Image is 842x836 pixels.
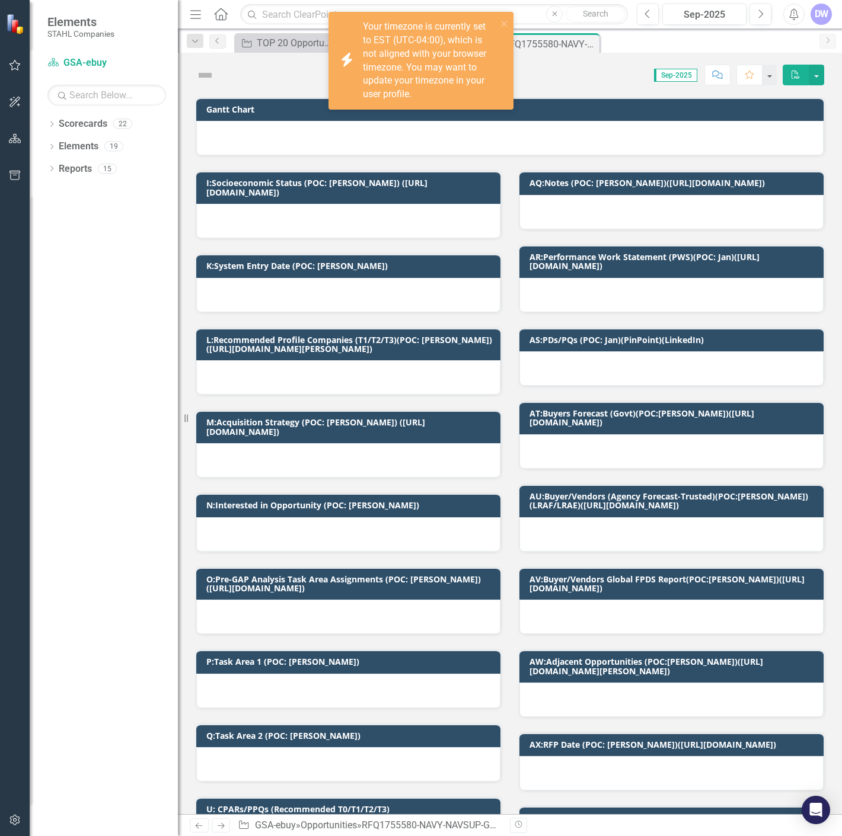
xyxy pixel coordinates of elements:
button: DW [811,4,832,25]
h3: AT:Buyers Forecast (Govt)(POC:[PERSON_NAME])([URL][DOMAIN_NAME]) [530,409,818,427]
h3: O:Pre-GAP Analysis Task Area Assignments (POC: [PERSON_NAME])([URL][DOMAIN_NAME]) [206,575,495,593]
div: TOP 20 Opportunities ([DATE] Process) [257,36,335,50]
h3: L:Recommended Profile Companies (T1/T2/T3)(POC: [PERSON_NAME])([URL][DOMAIN_NAME][PERSON_NAME]) [206,335,495,354]
h3: U: CPARs/PPQs (Recommended T0/T1/T2/T3) [206,805,495,813]
a: Elements [59,140,98,153]
span: Sep-2025 [654,69,697,82]
input: Search Below... [47,85,166,105]
h3: I:Socioeconomic Status (POC: [PERSON_NAME]) ([URL][DOMAIN_NAME]) [206,178,495,197]
div: 19 [104,142,123,152]
img: ClearPoint Strategy [6,14,27,34]
div: Your timezone is currently set to EST (UTC-04:00), which is not aligned with your browser timezon... [363,20,497,101]
h3: M:Acquisition Strategy (POC: [PERSON_NAME]) ([URL][DOMAIN_NAME]) [206,418,495,436]
h3: AR:Performance Work Statement (PWS)(POC: Jan)([URL][DOMAIN_NAME]) [530,252,818,271]
h3: Q:Task Area 2 (POC: [PERSON_NAME]) [206,731,495,740]
div: RFQ1755580-NAVY-NAVSUP-GSAMAS (MYNAVY Family App) [503,37,597,52]
h3: AU:Buyer/Vendors (Agency Forecast-Trusted)(POC:[PERSON_NAME])(LRAF/LRAE)([URL][DOMAIN_NAME]) [530,492,818,510]
button: close [500,17,509,30]
span: Search [583,9,608,18]
h3: AW:Adjacent Opportunities (POC:[PERSON_NAME])([URL][DOMAIN_NAME][PERSON_NAME]) [530,657,818,675]
h3: AV:Buyer/Vendors Global FPDS Report(POC:[PERSON_NAME])([URL][DOMAIN_NAME]) [530,575,818,593]
h3: AQ:Notes (POC: [PERSON_NAME])([URL][DOMAIN_NAME]) [530,178,818,187]
small: STAHL Companies [47,29,114,39]
h3: P:Task Area 1 (POC: [PERSON_NAME]) [206,657,495,666]
h3: AX:RFP Date (POC: [PERSON_NAME])([URL][DOMAIN_NAME]) [530,740,818,749]
h3: AS:PDs/PQs (POC: Jan)(PinPoint)(LinkedIn) [530,335,818,344]
div: RFQ1755580-NAVY-NAVSUP-GSAMAS (MYNAVY Family App) [362,819,618,831]
div: Open Intercom Messenger [802,796,830,824]
img: Not Defined [196,66,215,85]
a: GSA-ebuy [255,819,296,831]
h3: K:System Entry Date (POC: [PERSON_NAME]) [206,261,495,270]
a: GSA-ebuy [47,56,166,70]
a: Opportunities [301,819,357,831]
h3: Step 0 Approval Date [530,813,818,822]
input: Search ClearPoint... [240,4,628,25]
a: Scorecards [59,117,107,131]
div: » » [238,819,501,832]
h3: N:Interested in Opportunity (POC: [PERSON_NAME]) [206,501,495,510]
a: TOP 20 Opportunities ([DATE] Process) [237,36,335,50]
h3: Gantt Chart [206,105,818,114]
a: Reports [59,162,92,176]
div: 15 [98,164,117,174]
div: Sep-2025 [666,8,742,22]
button: Sep-2025 [662,4,747,25]
button: Search [566,6,625,23]
div: 22 [113,119,132,129]
span: Elements [47,15,114,29]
